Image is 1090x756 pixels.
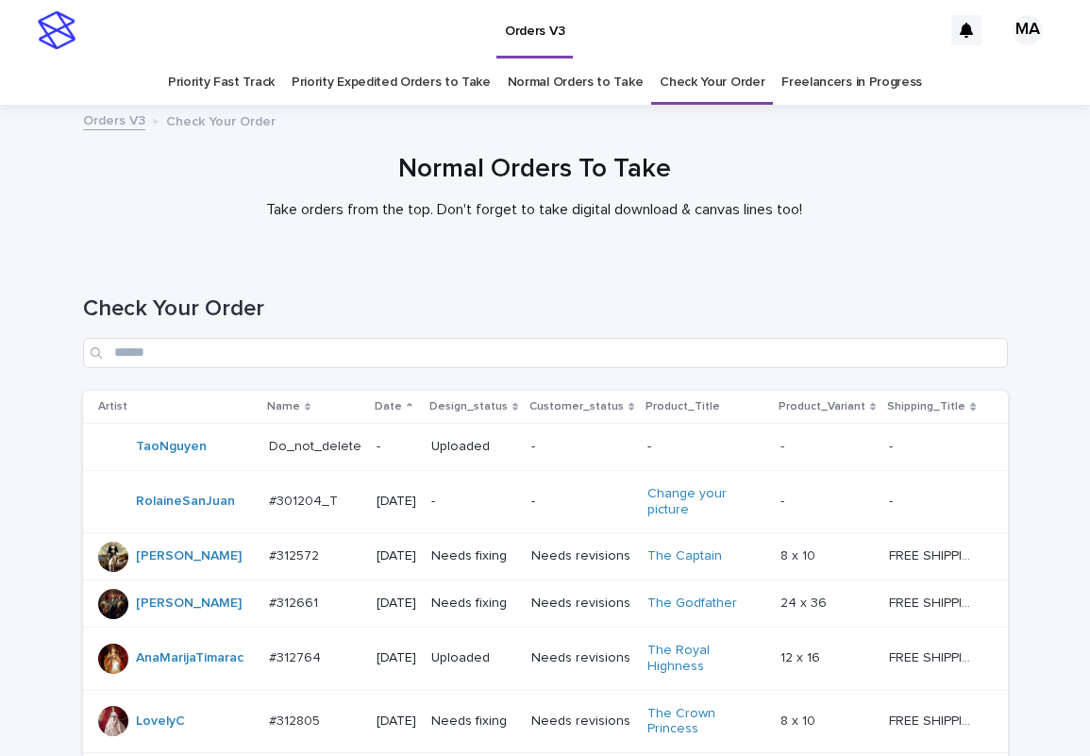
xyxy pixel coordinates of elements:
p: Check Your Order [166,109,276,130]
p: 8 x 10 [780,710,819,730]
p: #312764 [269,647,325,666]
tr: [PERSON_NAME] #312661#312661 [DATE]Needs fixingNeeds revisionsThe Godfather 24 x 3624 x 36 FREE S... [83,580,1008,628]
a: TaoNguyen [136,439,207,455]
a: Orders V3 [83,109,145,130]
p: Uploaded [431,439,516,455]
p: [DATE] [377,596,416,612]
p: 8 x 10 [780,545,819,564]
h1: Check Your Order [83,295,1008,323]
div: MA [1013,15,1043,45]
a: The Royal Highness [647,643,765,675]
input: Search [83,338,1008,368]
p: [DATE] [377,650,416,666]
p: Product_Title [646,396,720,417]
p: [DATE] [377,548,416,564]
a: Priority Fast Track [168,60,275,105]
p: #312572 [269,545,323,564]
a: Change your picture [647,486,765,518]
p: FREE SHIPPING - preview in 1-2 business days, after your approval delivery will take 5-10 b.d. [889,592,981,612]
tr: AnaMarijaTimarac #312764#312764 [DATE]UploadedNeeds revisionsThe Royal Highness 12 x 1612 x 16 FR... [83,627,1008,690]
a: The Crown Princess [647,706,765,738]
tr: TaoNguyen Do_not_deleteDo_not_delete -Uploaded---- -- [83,423,1008,470]
p: - [531,494,632,510]
a: Check Your Order [660,60,764,105]
p: FREE SHIPPING - preview in 1-2 business days, after your approval delivery will take 5-10 b.d. [889,647,981,666]
a: [PERSON_NAME] [136,596,242,612]
h1: Normal Orders To Take [72,154,997,186]
p: - [780,490,788,510]
p: - [780,435,788,455]
p: Needs fixing [431,548,516,564]
p: Artist [98,396,127,417]
p: - [889,490,897,510]
p: - [377,439,416,455]
p: Needs fixing [431,714,516,730]
p: Name [267,396,300,417]
p: Needs revisions [531,596,632,612]
a: The Godfather [647,596,737,612]
p: #312805 [269,710,324,730]
p: - [647,439,765,455]
a: Normal Orders to Take [508,60,644,105]
p: Customer_status [529,396,624,417]
img: stacker-logo-s-only.png [38,11,75,49]
p: #301204_T [269,490,342,510]
p: Needs revisions [531,548,632,564]
p: 24 x 36 [780,592,830,612]
p: FREE SHIPPING - preview in 1-2 business days, after your approval delivery will take 5-10 b.d. [889,710,981,730]
p: Take orders from the top. Don't forget to take digital download & canvas lines too! [157,201,912,219]
tr: LovelyC #312805#312805 [DATE]Needs fixingNeeds revisionsThe Crown Princess 8 x 108 x 10 FREE SHIP... [83,690,1008,753]
p: Shipping_Title [887,396,965,417]
p: [DATE] [377,494,416,510]
a: The Captain [647,548,722,564]
p: Needs fixing [431,596,516,612]
p: - [431,494,516,510]
p: Date [375,396,402,417]
p: FREE SHIPPING - preview in 1-2 business days, after your approval delivery will take 5-10 b.d. [889,545,981,564]
a: Priority Expedited Orders to Take [292,60,491,105]
p: Needs revisions [531,650,632,666]
p: [DATE] [377,714,416,730]
p: Design_status [429,396,508,417]
p: #312661 [269,592,322,612]
p: 12 x 16 [780,647,824,666]
tr: RolaineSanJuan #301204_T#301204_T [DATE]--Change your picture -- -- [83,470,1008,533]
p: Needs revisions [531,714,632,730]
a: LovelyC [136,714,185,730]
a: AnaMarijaTimarac [136,650,243,666]
a: Freelancers in Progress [781,60,922,105]
a: RolaineSanJuan [136,494,235,510]
p: Do_not_delete [269,435,365,455]
p: Product_Variant [779,396,865,417]
p: - [889,435,897,455]
p: Uploaded [431,650,516,666]
a: [PERSON_NAME] [136,548,242,564]
tr: [PERSON_NAME] #312572#312572 [DATE]Needs fixingNeeds revisionsThe Captain 8 x 108 x 10 FREE SHIPP... [83,533,1008,580]
p: - [531,439,632,455]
